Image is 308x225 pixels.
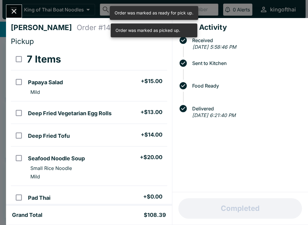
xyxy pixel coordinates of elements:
p: + $17.00 [144,205,162,211]
h5: + $20.00 [140,154,162,161]
span: Delivered [189,106,303,111]
h5: Papaya Salad [28,79,63,86]
span: Food Ready [189,83,303,88]
button: Close [6,5,22,18]
h5: Deep Fried Vegetarian Egg Rolls [28,110,112,117]
span: Received [189,38,303,43]
h5: $108.39 [144,211,166,219]
h5: Grand Total [12,211,42,219]
p: Mild [30,174,40,180]
div: Order was marked as ready for pick up. [115,8,193,18]
h4: Order Activity [177,23,303,32]
span: Sent to Kitchen [189,60,303,66]
h3: 7 Items [27,53,61,65]
h5: + $15.00 [141,78,162,85]
h5: Seafood Noodle Soup [28,155,85,162]
h5: Deep Fried Tofu [28,132,70,140]
h4: [PERSON_NAME] [11,23,77,32]
em: [DATE] 6:21:40 PM [192,112,236,118]
p: Small Rice Noodle [30,165,72,171]
div: Order was marked as picked up. [115,25,180,35]
em: [DATE] 5:58:46 PM [192,44,236,50]
h5: + $14.00 [141,131,162,138]
h4: Order # 143266 [77,23,129,32]
span: Pickup [11,37,34,46]
h5: + $13.00 [140,109,162,116]
p: Mild [30,89,40,95]
p: Chicken [30,205,49,211]
h5: Pad Thai [28,194,51,202]
h5: + $0.00 [143,193,162,200]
